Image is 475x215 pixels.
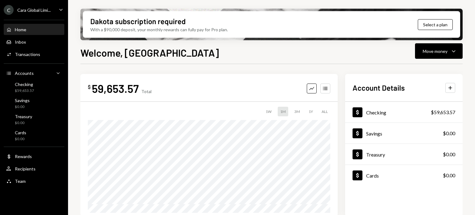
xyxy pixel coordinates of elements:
div: Transactions [15,52,40,57]
div: Cards [366,173,379,178]
div: $0.00 [443,130,455,137]
div: Dakota subscription required [90,16,186,26]
div: ALL [319,107,330,116]
a: Treasury$0.00 [345,144,463,165]
a: Savings$0.00 [4,96,64,111]
a: Home [4,24,64,35]
h2: Account Details [353,83,405,93]
div: Cards [15,130,26,135]
div: Inbox [15,39,26,45]
div: C [4,5,14,15]
a: Checking$59,653.57 [4,80,64,95]
div: Move money [423,48,447,54]
a: Checking$59,653.57 [345,102,463,123]
a: Accounts [4,67,64,79]
div: $59,653.57 [15,88,34,93]
div: Savings [366,131,382,136]
div: $ [88,84,91,90]
a: Savings$0.00 [345,123,463,144]
div: Cara Global Limi... [17,7,51,13]
div: Home [15,27,26,32]
div: Checking [15,82,34,87]
div: $0.00 [15,120,32,126]
div: 3M [292,107,302,116]
a: Transactions [4,49,64,60]
div: Team [15,178,26,184]
a: Inbox [4,36,64,47]
a: Cards$0.00 [4,128,64,143]
button: Select a plan [418,19,453,30]
div: 1M [278,107,288,116]
div: 1W [263,107,274,116]
h1: Welcome, [GEOGRAPHIC_DATA] [80,46,219,59]
div: $0.00 [443,172,455,179]
div: Checking [366,110,386,115]
a: Rewards [4,151,64,162]
div: Savings [15,98,30,103]
button: Move money [415,43,463,59]
div: Total [141,89,152,94]
div: $59,653.57 [431,109,455,116]
div: 59,653.57 [92,81,139,95]
div: Recipients [15,166,36,171]
a: Team [4,175,64,187]
div: Accounts [15,71,34,76]
a: Treasury$0.00 [4,112,64,127]
div: $0.00 [15,104,30,110]
div: $0.00 [443,151,455,158]
div: 1Y [306,107,315,116]
a: Cards$0.00 [345,165,463,186]
div: With a $90,000 deposit, your monthly rewards can fully pay for Pro plan. [90,26,228,33]
a: Recipients [4,163,64,174]
div: Treasury [366,152,385,157]
div: Rewards [15,154,32,159]
div: $0.00 [15,136,26,142]
div: Treasury [15,114,32,119]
